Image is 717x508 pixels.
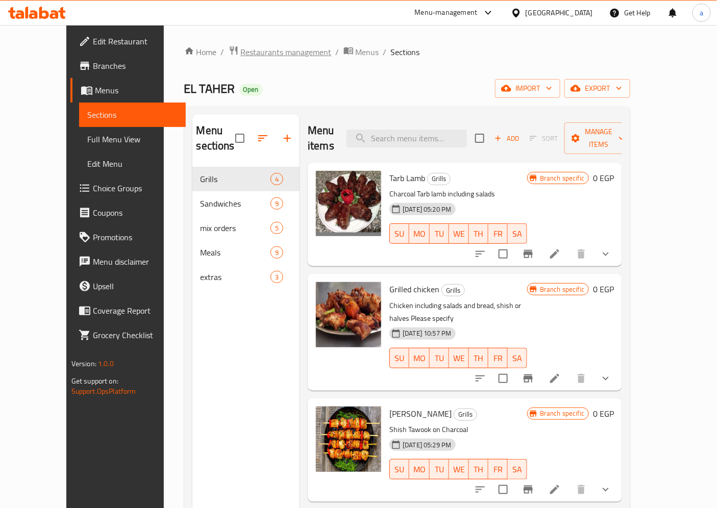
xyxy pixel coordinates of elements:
span: TH [473,462,484,477]
button: TH [469,223,488,244]
button: Manage items [564,122,633,154]
span: Grocery Checklist [93,329,178,341]
div: Menu-management [415,7,478,19]
span: Edit Restaurant [93,35,178,47]
a: Edit menu item [549,248,561,260]
button: MO [409,223,430,244]
a: Edit menu item [549,484,561,496]
span: Select to update [492,479,514,500]
span: Meals [201,246,271,259]
button: MO [409,459,430,479]
div: items [270,197,283,210]
div: [GEOGRAPHIC_DATA] [526,7,593,18]
div: Grills [427,173,451,185]
span: Sort sections [251,126,275,150]
div: mix orders5 [192,216,300,240]
h2: Menu sections [196,123,236,154]
span: Open [239,85,263,94]
span: TH [473,351,484,366]
button: SA [508,348,527,368]
span: Full Menu View [87,133,178,145]
span: Grills [442,285,464,296]
span: Menus [356,46,379,58]
p: Chicken including salads and bread, shish or halves Please specify [389,299,527,325]
a: Edit Menu [79,151,186,176]
button: sort-choices [468,477,492,502]
div: items [270,246,283,259]
span: SA [512,351,523,366]
span: WE [453,226,465,241]
span: Grilled chicken [389,282,439,297]
h6: 0 EGP [593,282,614,296]
div: Open [239,84,263,96]
svg: Show Choices [600,248,612,260]
a: Home [184,46,217,58]
a: Coverage Report [70,298,186,323]
button: TU [430,459,449,479]
span: MO [413,351,426,366]
span: Add [493,133,521,144]
div: extras [201,271,271,283]
button: delete [569,242,594,266]
a: Sections [79,103,186,127]
span: Sections [391,46,420,58]
div: Grills [201,173,271,185]
button: SA [508,223,527,244]
div: Meals9 [192,240,300,265]
button: FR [488,348,508,368]
div: Grills [441,284,465,296]
span: Sandwiches [201,197,271,210]
span: Branch specific [536,173,588,183]
span: Branch specific [536,409,588,418]
span: Branches [93,60,178,72]
button: show more [594,366,618,391]
a: Promotions [70,225,186,249]
a: Grocery Checklist [70,323,186,347]
span: 5 [271,223,283,233]
span: [DATE] 10:57 PM [399,328,455,338]
div: Grills4 [192,167,300,191]
button: SU [389,223,409,244]
button: import [495,79,560,98]
button: FR [488,223,508,244]
span: SU [394,351,405,366]
button: Add [490,131,523,146]
a: Edit Restaurant [70,29,186,54]
div: items [270,222,283,234]
div: Sandwiches9 [192,191,300,216]
div: items [270,271,283,283]
a: Menu disclaimer [70,249,186,274]
span: Edit Menu [87,158,178,170]
button: TH [469,348,488,368]
span: WE [453,351,465,366]
span: TU [434,226,445,241]
span: Select section first [523,131,564,146]
span: Choice Groups [93,182,178,194]
h6: 0 EGP [593,171,614,185]
svg: Show Choices [600,484,612,496]
button: WE [449,223,469,244]
button: delete [569,366,594,391]
span: 9 [271,199,283,209]
span: Grills [454,409,477,420]
button: delete [569,477,594,502]
h6: 0 EGP [593,407,614,421]
input: search [347,130,467,147]
a: Support.OpsPlatform [71,385,136,398]
span: Select all sections [229,128,251,149]
span: SA [512,462,523,477]
span: mix orders [201,222,271,234]
button: SU [389,348,409,368]
span: Manage items [573,125,625,151]
a: Full Menu View [79,127,186,151]
img: Shish Tawook [316,407,381,472]
a: Menus [70,78,186,103]
button: TU [430,348,449,368]
div: items [270,173,283,185]
span: EL TAHER [184,77,235,100]
span: SU [394,226,405,241]
button: sort-choices [468,366,492,391]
